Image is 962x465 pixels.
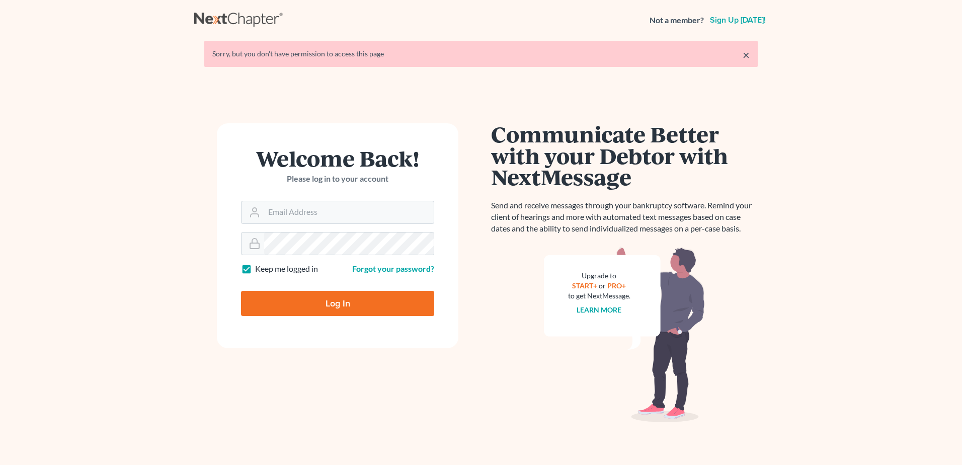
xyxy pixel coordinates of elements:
[241,173,434,185] p: Please log in to your account
[708,16,768,24] a: Sign up [DATE]!
[573,281,598,290] a: START+
[264,201,434,223] input: Email Address
[212,49,750,59] div: Sorry, but you don't have permission to access this page
[491,200,758,235] p: Send and receive messages through your bankruptcy software. Remind your client of hearings and mo...
[241,147,434,169] h1: Welcome Back!
[568,271,630,281] div: Upgrade to
[577,305,622,314] a: Learn more
[650,15,704,26] strong: Not a member?
[241,291,434,316] input: Log In
[544,247,705,423] img: nextmessage_bg-59042aed3d76b12b5cd301f8e5b87938c9018125f34e5fa2b7a6b67550977c72.svg
[568,291,630,301] div: to get NextMessage.
[491,123,758,188] h1: Communicate Better with your Debtor with NextMessage
[599,281,606,290] span: or
[352,264,434,273] a: Forgot your password?
[608,281,626,290] a: PRO+
[255,263,318,275] label: Keep me logged in
[743,49,750,61] a: ×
